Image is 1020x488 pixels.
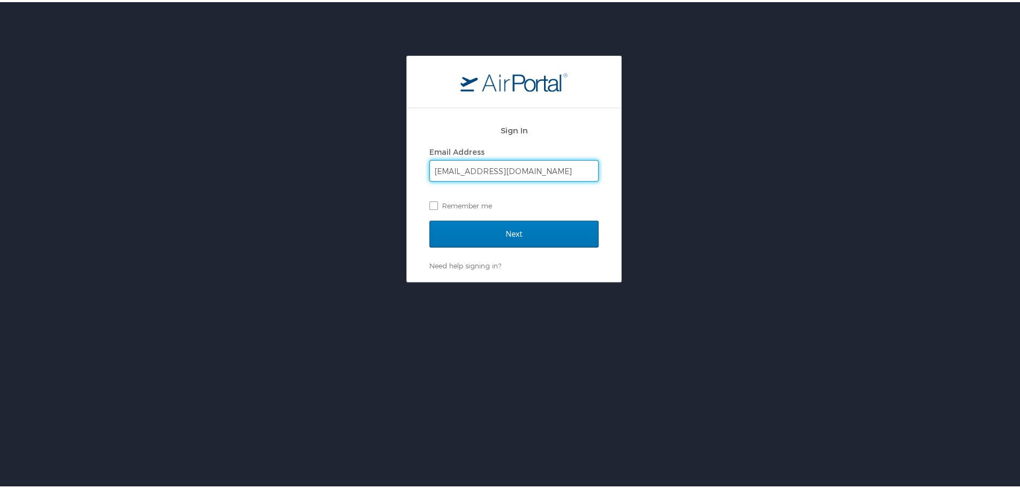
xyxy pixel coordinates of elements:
label: Remember me [429,196,599,212]
a: Need help signing in? [429,259,501,268]
h2: Sign In [429,122,599,134]
input: Next [429,219,599,245]
label: Email Address [429,145,485,154]
img: logo [460,70,568,89]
